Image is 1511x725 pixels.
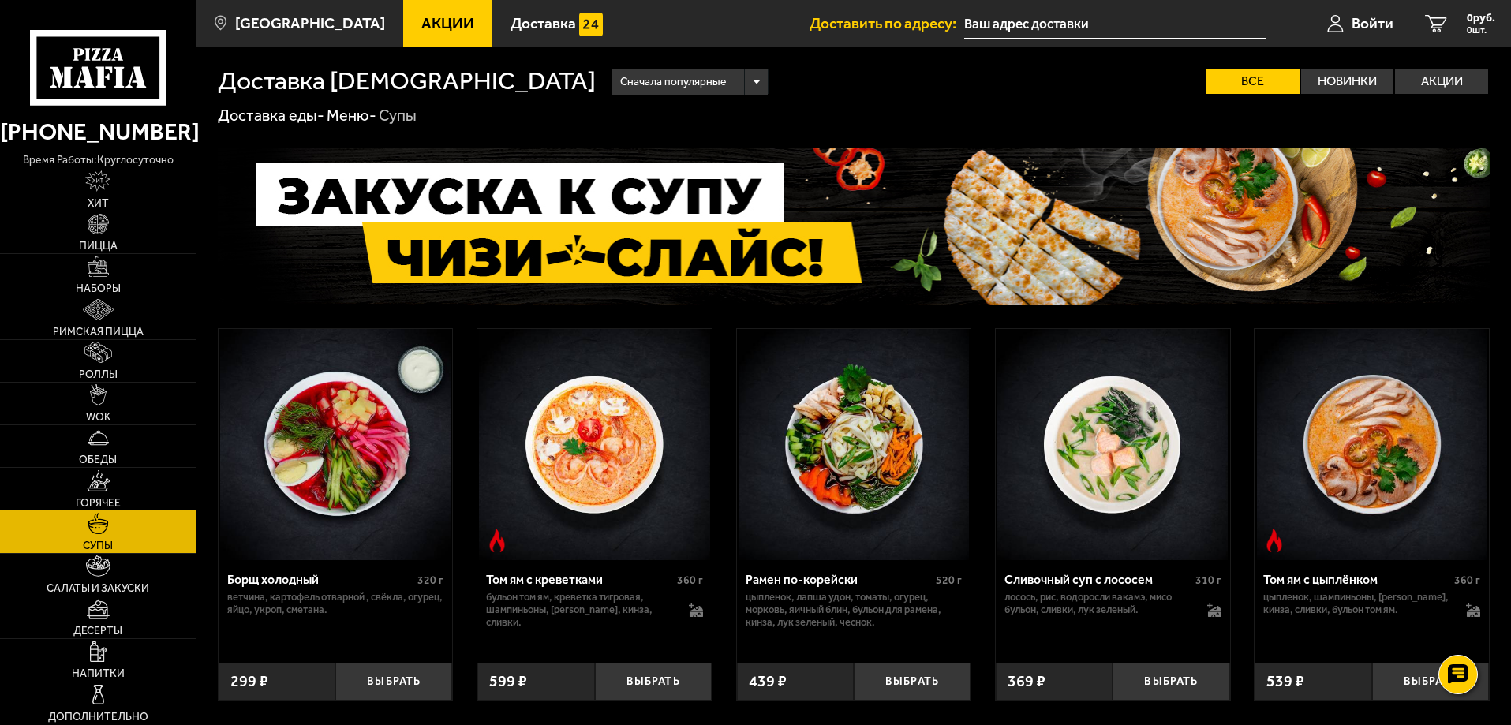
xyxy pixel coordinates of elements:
span: WOK [86,412,110,423]
span: Десерты [73,626,122,637]
div: Том ям с креветками [486,572,673,587]
img: Острое блюдо [485,529,509,552]
div: Супы [379,106,417,126]
button: Выбрать [1113,663,1229,701]
span: Хит [88,198,109,209]
span: 520 г [936,574,962,587]
button: Выбрать [335,663,452,701]
h1: Доставка [DEMOGRAPHIC_DATA] [218,69,596,94]
input: Ваш адрес доставки [964,9,1266,39]
span: 439 ₽ [749,674,787,689]
span: 0 руб. [1467,13,1495,24]
div: Том ям с цыплёнком [1263,572,1450,587]
span: Супы [83,540,113,551]
img: Рамен по-корейски [739,329,969,559]
a: Острое блюдоТом ям с креветками [477,329,712,559]
div: Сливочный суп с лососем [1004,572,1191,587]
span: Акции [421,16,474,31]
button: Выбрать [1372,663,1489,701]
a: Сливочный суп с лососем [996,329,1230,559]
img: Сливочный суп с лососем [997,329,1228,559]
span: [GEOGRAPHIC_DATA] [235,16,385,31]
span: Пицца [79,241,118,252]
span: Горячее [76,498,121,509]
img: Острое блюдо [1262,529,1286,552]
div: Борщ холодный [227,572,414,587]
p: цыпленок, шампиньоны, [PERSON_NAME], кинза, сливки, бульон том ям. [1263,591,1450,616]
a: Доставка еды- [218,106,324,125]
span: Сначала популярные [620,67,726,97]
span: 369 ₽ [1008,674,1045,689]
label: Все [1206,69,1300,94]
span: 299 ₽ [230,674,268,689]
span: Обеды [79,454,117,465]
span: Доставка [511,16,576,31]
a: Острое блюдоТом ям с цыплёнком [1255,329,1489,559]
span: Салаты и закуски [47,583,149,594]
span: 0 шт. [1467,25,1495,35]
button: Выбрать [595,663,712,701]
p: лосось, рис, водоросли вакамэ, мисо бульон, сливки, лук зеленый. [1004,591,1191,616]
p: цыпленок, лапша удон, томаты, огурец, морковь, яичный блин, бульон для рамена, кинза, лук зеленый... [746,591,963,629]
span: Напитки [72,668,125,679]
span: 599 ₽ [489,674,527,689]
img: Том ям с креветками [479,329,709,559]
img: Борщ холодный [220,329,451,559]
a: Борщ холодный [219,329,453,559]
p: ветчина, картофель отварной , свёкла, огурец, яйцо, укроп, сметана. [227,591,444,616]
img: Том ям с цыплёнком [1257,329,1487,559]
span: 360 г [1454,574,1480,587]
label: Акции [1395,69,1488,94]
span: Римская пицца [53,327,144,338]
span: Доставить по адресу: [810,16,964,31]
span: 539 ₽ [1266,674,1304,689]
span: 310 г [1195,574,1221,587]
span: 360 г [677,574,703,587]
div: Рамен по-корейски [746,572,933,587]
a: Рамен по-корейски [737,329,971,559]
span: Наборы [76,283,121,294]
button: Выбрать [854,663,971,701]
span: Роллы [79,369,118,380]
span: Дополнительно [48,712,148,723]
p: бульон том ям, креветка тигровая, шампиньоны, [PERSON_NAME], кинза, сливки. [486,591,673,629]
span: Войти [1352,16,1393,31]
span: 320 г [417,574,443,587]
a: Меню- [327,106,376,125]
label: Новинки [1301,69,1394,94]
img: 15daf4d41897b9f0e9f617042186c801.svg [579,13,603,36]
